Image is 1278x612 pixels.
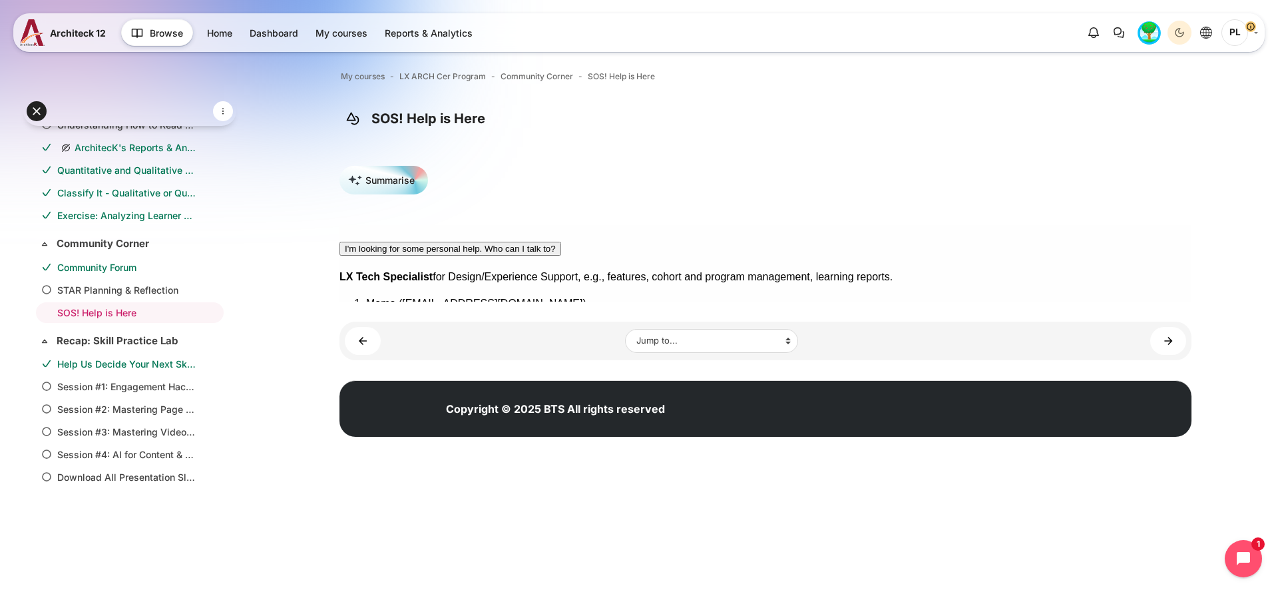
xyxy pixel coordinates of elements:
button: Summarise [339,166,428,194]
a: Home [199,22,240,44]
button: Languages [1194,21,1218,45]
a: SOS! Help is Here [588,71,655,83]
a: My courses [341,71,385,83]
span: Collapse [38,499,51,512]
img: A12 [20,19,45,46]
li: Momo ([EMAIL_ADDRESS][DOMAIN_NAME]) [27,71,852,87]
a: Certification Test [57,498,200,513]
a: Session #4: AI for Content & Activity Design [57,448,197,461]
a: Exercise: Analyzing Learner Data to Improve a Program [57,208,197,222]
section: Content [339,105,1191,360]
a: Session #1: Engagement Hacks 101 [57,380,197,394]
strong: Copyright © 2025 BTS All rights reserved [446,402,665,416]
span: Collapse [38,334,51,348]
a: Quantitative and Qualitative - What's the difference? (2 mins.) [57,163,197,177]
span: Architeck 12 [50,26,106,40]
nav: Navigation bar [339,68,1191,85]
a: Reports & Analytics [377,22,481,44]
a: Dashboard [242,22,306,44]
a: Help Us Decide Your Next Skill Practice Lab's Topic [57,357,197,371]
a: Classify It - Qualitative or Quantitative? [57,186,197,200]
div: Dark Mode [1170,23,1189,43]
a: Help Us Decide Your Next Skill Practice Lab's Topic ► [1150,327,1186,354]
a: Session #3: Mastering Video Time, File, & Folder [57,425,197,439]
span: Peiwen Low [1221,19,1248,46]
a: Recap: Skill Practice Lab [57,334,200,349]
span: Collapse [38,237,51,250]
a: User menu [1221,19,1258,46]
a: Session #2: Mastering Page & URL [57,402,197,416]
h4: SOS! Help is Here [371,110,485,127]
a: A12 A12 Architeck 12 [20,19,111,46]
a: My courses [308,22,375,44]
button: There are 0 unread conversations [1107,21,1131,45]
a: STAR Planning & Reflection [57,283,197,297]
iframe: SOS! Help is Here [339,225,1191,302]
a: Community Forum [57,260,197,274]
span: Browse [150,26,183,40]
a: Community Corner [57,236,200,252]
button: Browse [121,19,193,46]
a: LX ARCH Cer Program [399,71,486,83]
img: Level #10 [1138,21,1161,45]
a: Community Corner [501,71,573,83]
div: Show notification window with no new notifications [1082,21,1106,45]
a: Download All Presentation Slides [57,470,197,484]
a: ◄ STAR Planning & Reflection [345,327,381,354]
a: SOS! Help is Here [57,306,197,320]
a: Level #10 [1132,21,1166,45]
button: Light Mode Dark Mode [1168,21,1191,45]
a: ArchitecK's Reports & Analytics [57,141,197,154]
